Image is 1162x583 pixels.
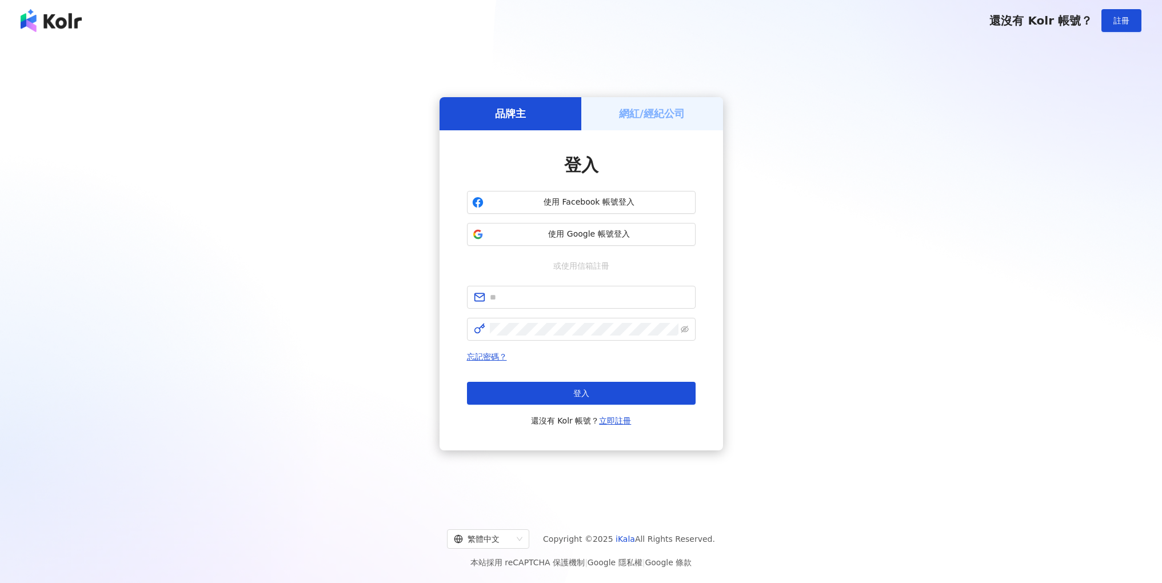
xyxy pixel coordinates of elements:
[488,197,690,208] span: 使用 Facebook 帳號登入
[495,106,526,121] h5: 品牌主
[989,14,1092,27] span: 還沒有 Kolr 帳號？
[545,259,617,272] span: 或使用信箱註冊
[564,155,598,175] span: 登入
[588,558,642,567] a: Google 隱私權
[543,532,715,546] span: Copyright © 2025 All Rights Reserved.
[1101,9,1141,32] button: 註冊
[470,556,692,569] span: 本站採用 reCAPTCHA 保護機制
[585,558,588,567] span: |
[467,191,696,214] button: 使用 Facebook 帳號登入
[642,558,645,567] span: |
[619,106,685,121] h5: 網紅/經紀公司
[467,223,696,246] button: 使用 Google 帳號登入
[488,229,690,240] span: 使用 Google 帳號登入
[599,416,631,425] a: 立即註冊
[21,9,82,32] img: logo
[616,534,635,544] a: iKala
[531,414,632,428] span: 還沒有 Kolr 帳號？
[681,325,689,333] span: eye-invisible
[467,352,507,361] a: 忘記密碼？
[1113,16,1129,25] span: 註冊
[454,530,512,548] div: 繁體中文
[467,382,696,405] button: 登入
[573,389,589,398] span: 登入
[645,558,692,567] a: Google 條款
